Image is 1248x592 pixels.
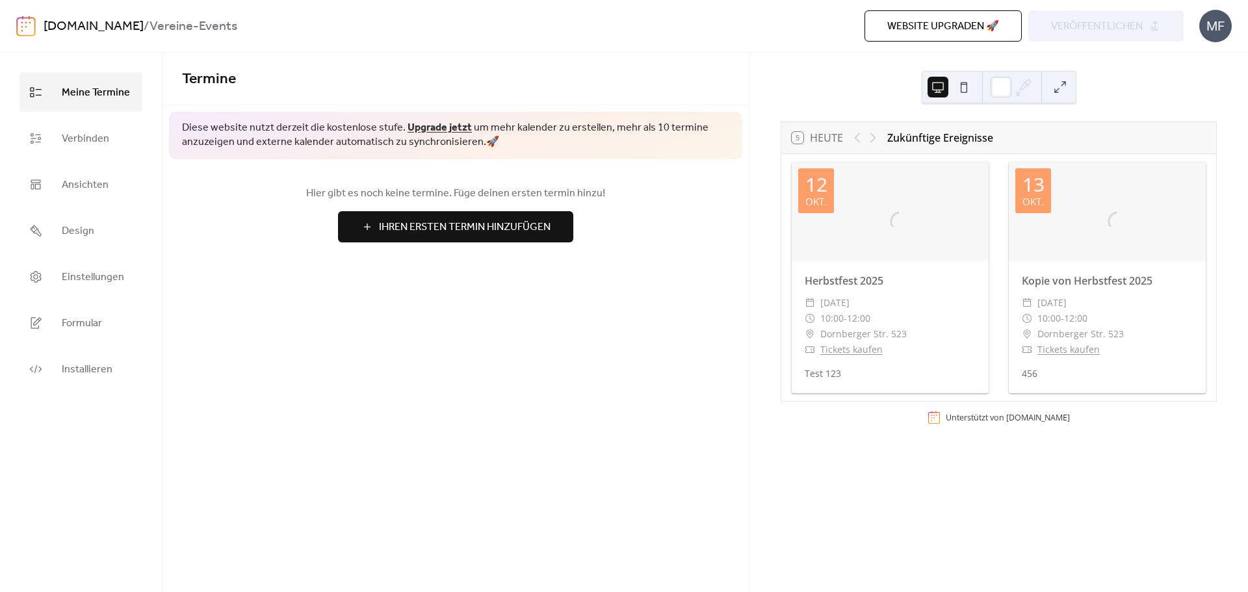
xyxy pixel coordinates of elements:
[1022,197,1044,207] div: Okt.
[820,343,883,355] a: Tickets kaufen
[62,359,112,380] span: Installieren
[1037,343,1100,355] a: Tickets kaufen
[379,220,551,235] span: Ihren Ersten Termin Hinzufügen
[805,342,815,357] div: ​
[62,83,130,103] span: Meine Termine
[1009,367,1206,380] div: 456
[1037,311,1061,326] span: 10:00
[1022,326,1032,342] div: ​
[19,211,142,250] a: Design
[1022,342,1032,357] div: ​
[19,303,142,342] a: Formular
[408,118,472,138] a: Upgrade jetzt
[1022,311,1032,326] div: ​
[182,211,729,242] a: Ihren Ersten Termin Hinzufügen
[19,72,142,112] a: Meine Termine
[1006,412,1070,423] a: [DOMAIN_NAME]
[1199,10,1232,42] div: MF
[805,311,815,326] div: ​
[19,349,142,389] a: Installieren
[946,412,1070,423] div: Unterstützt von
[805,197,827,207] div: Okt.
[805,326,815,342] div: ​
[62,267,124,287] span: Einstellungen
[864,10,1022,42] button: Website upgraden 🚀
[847,311,870,326] span: 12:00
[1022,175,1045,194] div: 13
[820,326,907,342] span: Dornberger Str. 523
[1037,326,1124,342] span: Dornberger Str. 523
[805,295,815,311] div: ​
[62,221,94,241] span: Design
[19,257,142,296] a: Einstellungen
[844,311,847,326] span: -
[16,16,36,36] img: logo
[149,14,237,39] b: Vereine-Events
[820,295,850,311] span: [DATE]
[182,121,729,150] span: Diese website nutzt derzeit die kostenlose stufe. um mehr kalender zu erstellen, mehr als 10 term...
[144,14,149,39] b: /
[1061,311,1064,326] span: -
[1022,295,1032,311] div: ​
[1022,274,1152,288] a: Kopie von Herbstfest 2025
[338,211,573,242] button: Ihren Ersten Termin Hinzufügen
[820,311,844,326] span: 10:00
[887,130,993,146] div: Zukünftige Ereignisse
[19,118,142,158] a: Verbinden
[805,274,883,288] a: Herbstfest 2025
[19,164,142,204] a: Ansichten
[62,313,102,333] span: Formular
[182,186,729,201] span: Hier gibt es noch keine termine. Füge deinen ersten termin hinzu!
[887,19,999,34] span: Website upgraden 🚀
[182,65,236,94] span: Termine
[44,14,144,39] a: [DOMAIN_NAME]
[1037,295,1067,311] span: [DATE]
[62,129,109,149] span: Verbinden
[805,175,827,194] div: 12
[1064,311,1087,326] span: 12:00
[62,175,109,195] span: Ansichten
[792,367,989,380] div: Test 123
